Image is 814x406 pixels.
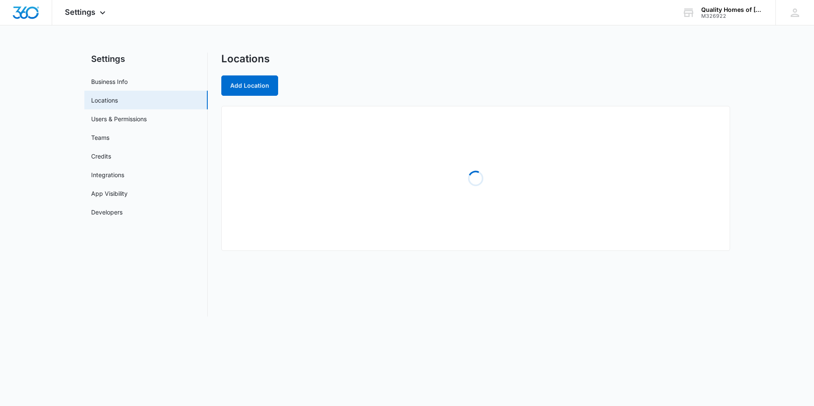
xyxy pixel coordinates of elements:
p: Get found by your customers. Add your business location to start growing your online presence and... [8,108,161,146]
a: Developers [91,208,123,217]
a: Teams [91,133,109,142]
h1: Locations [221,53,270,65]
a: Business Info [91,77,128,86]
a: Users & Permissions [91,114,147,123]
a: Add Location [221,82,278,89]
a: App Visibility [91,189,128,198]
button: Add Location [221,75,278,96]
a: Locations [91,96,118,105]
a: Credits [91,152,111,161]
span: Settings [65,8,95,17]
div: account id [701,13,763,19]
h2: Settings [84,53,208,65]
a: Integrations [91,170,124,179]
a: Close modal [152,6,167,21]
div: account name [701,6,763,13]
a: Get Started [107,163,153,178]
